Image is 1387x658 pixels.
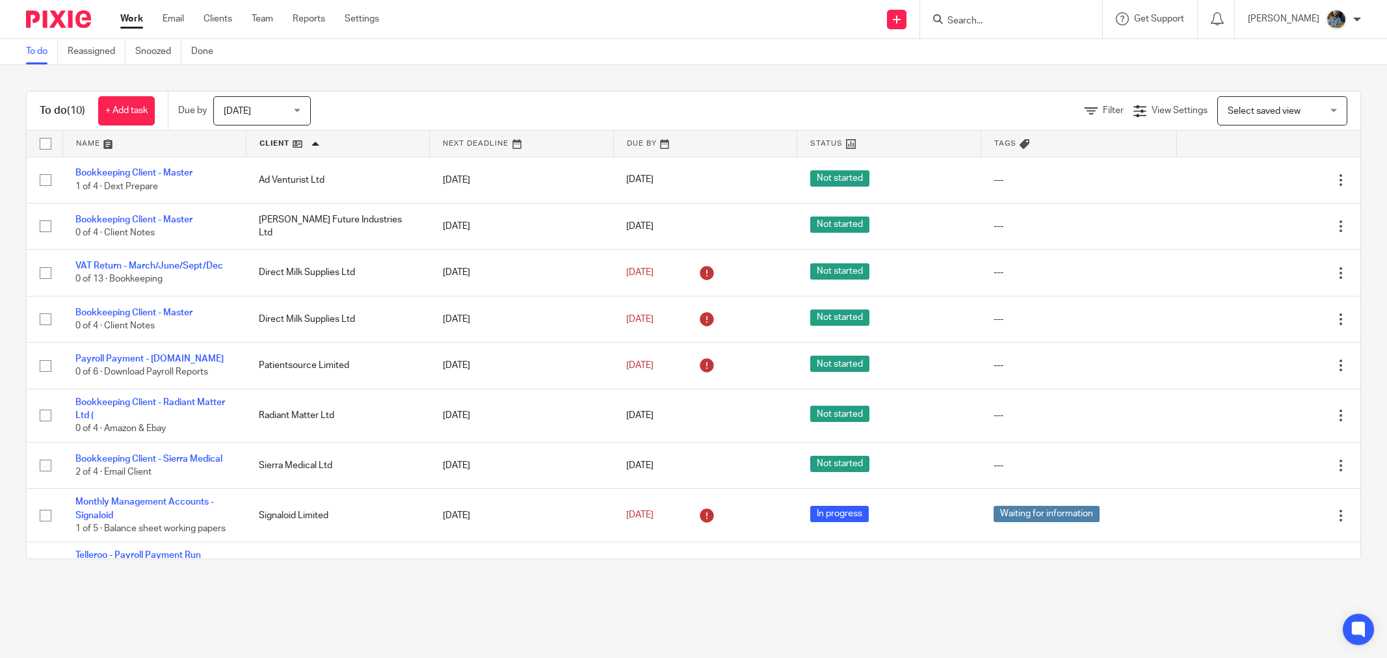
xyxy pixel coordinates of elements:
[994,313,1163,326] div: ---
[1152,106,1208,115] span: View Settings
[75,308,192,317] a: Bookkeeping Client - Master
[246,250,429,296] td: Direct Milk Supplies Ltd
[75,261,223,270] a: VAT Return - March/June/Sept/Dec
[75,467,152,477] span: 2 of 4 · Email Client
[75,425,166,434] span: 0 of 4 · Amazon & Ebay
[810,356,869,372] span: Not started
[345,12,379,25] a: Settings
[246,542,429,596] td: Signaloid Limited
[120,12,143,25] a: Work
[75,524,226,533] span: 1 of 5 · Balance sheet working papers
[246,389,429,442] td: Radiant Matter Ltd
[26,10,91,28] img: Pixie
[626,511,654,520] span: [DATE]
[994,174,1163,187] div: ---
[75,182,158,191] span: 1 of 4 · Dext Prepare
[40,104,85,118] h1: To do
[163,12,184,25] a: Email
[75,228,155,237] span: 0 of 4 · Client Notes
[191,39,223,64] a: Done
[75,275,163,284] span: 0 of 13 · Bookkeeping
[810,406,869,422] span: Not started
[1134,14,1184,23] span: Get Support
[75,454,222,464] a: Bookkeeping Client - Sierra Medical
[246,296,429,342] td: Direct Milk Supplies Ltd
[810,456,869,472] span: Not started
[626,411,654,420] span: [DATE]
[246,203,429,249] td: [PERSON_NAME] Future Industries Ltd
[430,250,613,296] td: [DATE]
[246,157,429,203] td: Ad Venturist Ltd
[252,12,273,25] a: Team
[430,157,613,203] td: [DATE]
[430,442,613,488] td: [DATE]
[994,409,1163,422] div: ---
[626,222,654,231] span: [DATE]
[26,39,58,64] a: To do
[68,39,125,64] a: Reassigned
[946,16,1063,27] input: Search
[626,315,654,324] span: [DATE]
[626,361,654,370] span: [DATE]
[246,442,429,488] td: Sierra Medical Ltd
[430,489,613,542] td: [DATE]
[75,321,155,330] span: 0 of 4 · Client Notes
[178,104,207,117] p: Due by
[75,354,224,363] a: Payroll Payment - [DOMAIN_NAME]
[204,12,232,25] a: Clients
[994,359,1163,372] div: ---
[810,263,869,280] span: Not started
[75,497,214,520] a: Monthly Management Accounts - Signaloid
[1326,9,1347,30] img: Jaskaran%20Singh.jpeg
[75,215,192,224] a: Bookkeeping Client - Master
[75,398,225,420] a: Bookkeeping Client - Radiant Matter Ltd (
[810,506,869,522] span: In progress
[626,176,654,185] span: [DATE]
[994,459,1163,472] div: ---
[430,343,613,389] td: [DATE]
[67,105,85,116] span: (10)
[994,506,1100,522] span: Waiting for information
[75,551,201,560] a: Telleroo - Payroll Payment Run
[246,343,429,389] td: Patientsource Limited
[1228,107,1301,116] span: Select saved view
[810,170,869,187] span: Not started
[75,368,208,377] span: 0 of 6 · Download Payroll Reports
[810,309,869,326] span: Not started
[1248,12,1319,25] p: [PERSON_NAME]
[430,389,613,442] td: [DATE]
[994,266,1163,279] div: ---
[293,12,325,25] a: Reports
[1103,106,1124,115] span: Filter
[626,461,654,470] span: [DATE]
[430,203,613,249] td: [DATE]
[98,96,155,125] a: + Add task
[994,220,1163,233] div: ---
[75,168,192,178] a: Bookkeeping Client - Master
[246,489,429,542] td: Signaloid Limited
[224,107,251,116] span: [DATE]
[626,268,654,277] span: [DATE]
[994,140,1016,147] span: Tags
[810,217,869,233] span: Not started
[430,542,613,596] td: [DATE]
[430,296,613,342] td: [DATE]
[135,39,181,64] a: Snoozed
